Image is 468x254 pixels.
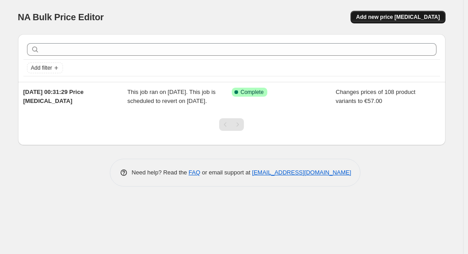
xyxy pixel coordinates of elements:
[351,11,445,23] button: Add new price [MEDICAL_DATA]
[356,13,440,21] span: Add new price [MEDICAL_DATA]
[200,169,252,176] span: or email support at
[27,62,63,73] button: Add filter
[132,169,189,176] span: Need help? Read the
[23,89,84,104] span: [DATE] 00:31:29 Price [MEDICAL_DATA]
[18,12,104,22] span: NA Bulk Price Editor
[127,89,216,104] span: This job ran on [DATE]. This job is scheduled to revert on [DATE].
[189,169,200,176] a: FAQ
[252,169,351,176] a: [EMAIL_ADDRESS][DOMAIN_NAME]
[336,89,415,104] span: Changes prices of 108 product variants to €57.00
[31,64,52,71] span: Add filter
[219,118,244,131] nav: Pagination
[241,89,264,96] span: Complete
